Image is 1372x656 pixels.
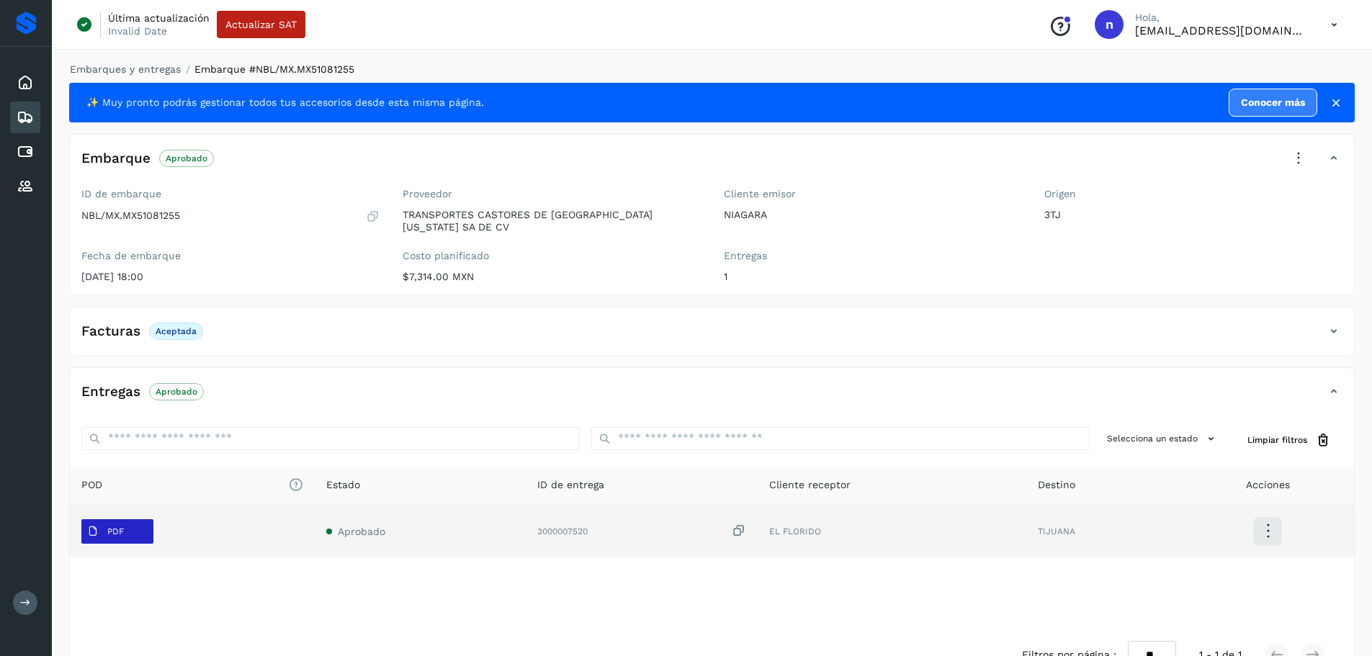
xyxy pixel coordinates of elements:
[403,250,701,262] label: Costo planificado
[724,209,1022,221] p: NIAGARA
[537,524,746,539] div: 3000007520
[81,188,380,200] label: ID de embarque
[326,477,360,493] span: Estado
[10,102,40,133] div: Embarques
[70,146,1354,182] div: EmbarqueAprobado
[1044,188,1342,200] label: Origen
[758,506,1026,557] td: EL FLORIDO
[1101,427,1224,451] button: Selecciona un estado
[1044,209,1342,221] p: 3TJ
[769,477,851,493] span: Cliente receptor
[225,19,297,30] span: Actualizar SAT
[81,250,380,262] label: Fecha de embarque
[724,250,1022,262] label: Entregas
[217,11,305,38] button: Actualizar SAT
[107,526,124,536] p: PDF
[403,188,701,200] label: Proveedor
[86,95,484,110] span: ✨ Muy pronto podrás gestionar todos tus accesorios desde esta misma página.
[69,62,1355,77] nav: breadcrumb
[70,379,1354,415] div: EntregasAprobado
[81,477,303,493] span: POD
[1229,89,1317,117] a: Conocer más
[70,319,1354,355] div: FacturasAceptada
[403,209,701,233] p: TRANSPORTES CASTORES DE [GEOGRAPHIC_DATA][US_STATE] SA DE CV
[1038,477,1075,493] span: Destino
[81,323,140,340] h4: Facturas
[81,519,153,544] button: PDF
[81,150,151,167] h4: Embarque
[194,63,354,75] span: Embarque #NBL/MX.MX51081255
[1026,506,1182,557] td: TIJUANA
[108,12,210,24] p: Última actualización
[70,63,181,75] a: Embarques y entregas
[1246,477,1290,493] span: Acciones
[10,67,40,99] div: Inicio
[10,171,40,202] div: Proveedores
[1236,427,1342,454] button: Limpiar filtros
[10,136,40,168] div: Cuentas por pagar
[81,210,180,222] p: NBL/MX.MX51081255
[537,477,604,493] span: ID de entrega
[724,188,1022,200] label: Cliente emisor
[1135,24,1308,37] p: niagara+prod@solvento.mx
[724,271,1022,283] p: 1
[156,387,197,397] p: Aprobado
[81,271,380,283] p: [DATE] 18:00
[166,153,207,163] p: Aprobado
[81,384,140,400] h4: Entregas
[156,326,197,336] p: Aceptada
[1135,12,1308,24] p: Hola,
[108,24,167,37] p: Invalid Date
[403,271,701,283] p: $7,314.00 MXN
[338,526,385,537] span: Aprobado
[1247,433,1307,446] span: Limpiar filtros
